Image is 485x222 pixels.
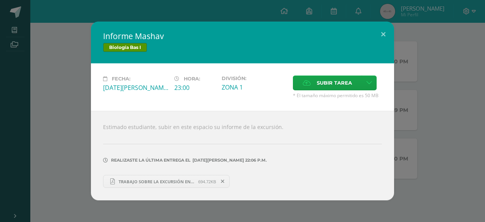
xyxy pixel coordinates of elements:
span: TRABAJO SOBRE LA EXCURSIÓN EN EL ENCA.pdf [115,179,198,184]
span: Hora: [184,76,200,82]
div: 23:00 [174,83,216,92]
div: Estimado estudiante, subir en este espacio su informe de la excursión. [91,111,394,200]
div: [DATE][PERSON_NAME] [103,83,168,92]
div: ZONA 1 [222,83,287,91]
span: 694.72KB [198,179,216,184]
span: Fecha: [112,76,130,82]
span: Biología Bas I [103,43,147,52]
a: TRABAJO SOBRE LA EXCURSIÓN EN EL ENCA.pdf 694.72KB [103,175,230,188]
span: Realizaste la última entrega el [111,157,191,163]
span: Remover entrega [216,177,229,186]
label: División: [222,76,287,81]
h2: Informe Mashav [103,31,382,41]
button: Close (Esc) [372,22,394,47]
span: * El tamaño máximo permitido es 50 MB [293,92,382,99]
span: Subir tarea [317,76,352,90]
